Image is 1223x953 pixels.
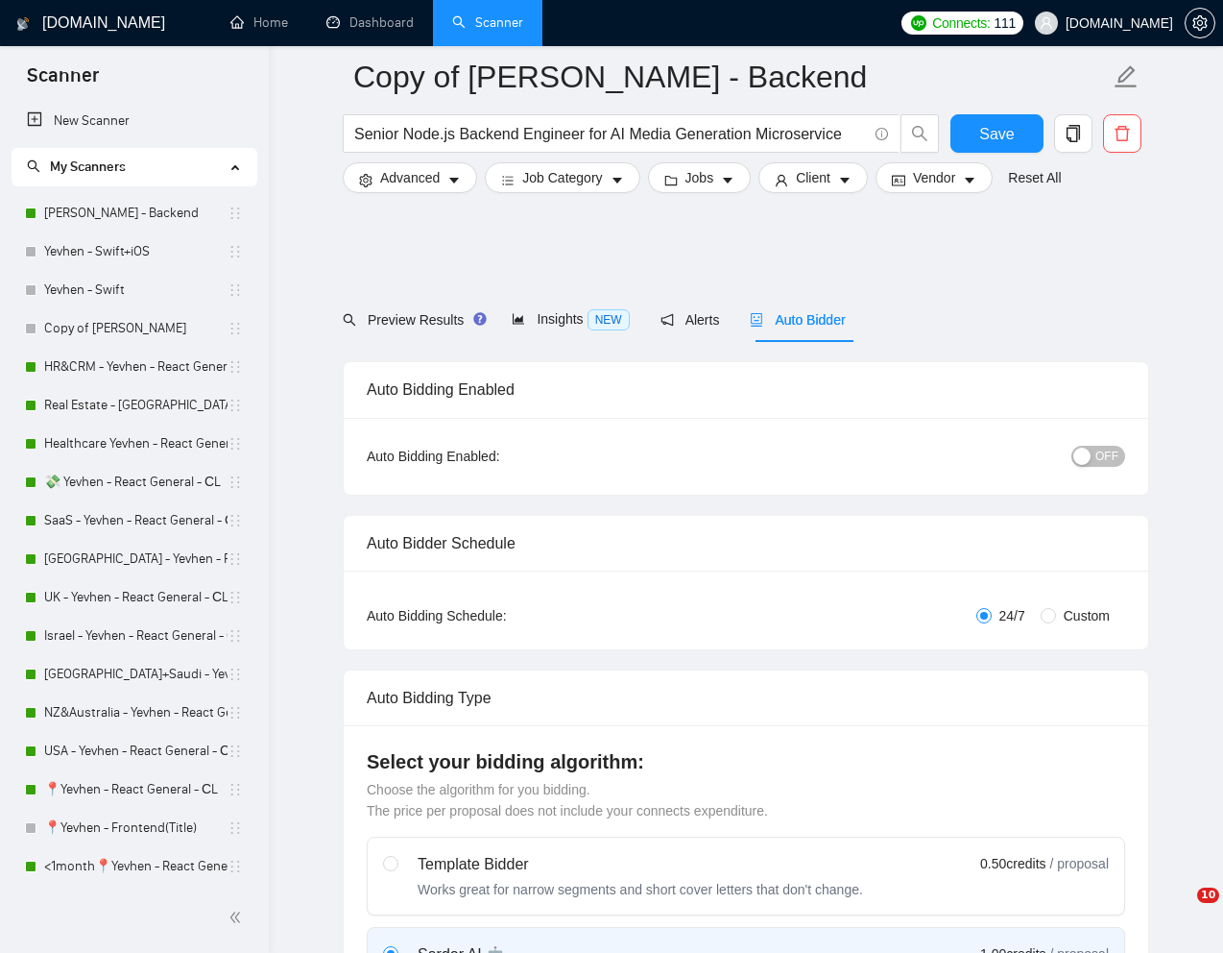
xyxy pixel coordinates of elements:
[228,705,243,721] span: holder
[980,853,1045,874] span: 0.50 credits
[838,173,851,187] span: caret-down
[685,167,714,188] span: Jobs
[44,425,228,463] a: Healthcare Yevhen - React General - СL
[12,102,256,140] li: New Scanner
[750,312,845,328] span: Auto Bidder
[44,501,228,540] a: SaaS - Yevhen - React General - СL
[44,309,228,348] a: Copy of [PERSON_NAME]
[911,15,926,31] img: upwork-logo.png
[343,313,356,327] span: search
[228,628,243,644] span: holder
[12,847,256,886] li: <1month📍Yevhen - React General - СL
[12,617,256,655] li: Israel - Yevhen - React General - СL
[950,114,1043,153] button: Save
[1158,888,1204,934] iframe: Intercom live chat
[12,694,256,732] li: NZ&Australia - Yevhen - React General - СL
[1050,854,1109,873] span: / proposal
[1095,446,1118,467] span: OFF
[343,162,477,193] button: settingAdvancedcaret-down
[1186,15,1214,31] span: setting
[228,321,243,336] span: holder
[27,159,40,173] span: search
[354,122,867,146] input: Search Freelance Jobs...
[12,540,256,578] li: Switzerland - Yevhen - React General - СL
[512,312,525,326] span: area-chart
[932,12,990,34] span: Connects:
[501,173,515,187] span: bars
[228,206,243,221] span: holder
[12,309,256,348] li: Copy of Yevhen - Swift
[228,359,243,375] span: holder
[44,578,228,617] a: UK - Yevhen - React General - СL
[44,732,228,770] a: USA - Yevhen - React General - СL
[660,313,674,327] span: notification
[12,425,256,463] li: Healthcare Yevhen - React General - СL
[50,159,126,175] span: My Scanners
[648,162,752,193] button: folderJobscaret-down
[12,655,256,694] li: UAE+Saudi - Yevhen - React General - СL
[12,770,256,809] li: 📍Yevhen - React General - СL
[1114,64,1139,89] span: edit
[12,271,256,309] li: Yevhen - Swift
[228,590,243,605] span: holder
[418,880,863,899] div: Works great for narrow segments and short cover letters that don't change.
[1054,114,1092,153] button: copy
[12,348,256,386] li: HR&CRM - Yevhen - React General - СL
[12,578,256,617] li: UK - Yevhen - React General - СL
[775,173,788,187] span: user
[367,605,619,626] div: Auto Bidding Schedule:
[27,159,126,175] span: My Scanners
[367,748,1125,775] h4: Select your bidding algorithm:
[228,820,243,836] span: holder
[44,386,228,425] a: Real Estate - [GEOGRAPHIC_DATA] - React General - СL
[721,173,734,187] span: caret-down
[44,232,228,271] a: Yevhen - Swift+iOS
[1056,605,1117,626] span: Custom
[326,14,414,31] a: dashboardDashboard
[44,617,228,655] a: Israel - Yevhen - React General - СL
[992,605,1033,626] span: 24/7
[228,667,243,682] span: holder
[12,732,256,770] li: USA - Yevhen - React General - СL
[12,809,256,847] li: 📍Yevhen - Frontend(Title)
[367,362,1125,417] div: Auto Bidding Enabled
[380,167,440,188] span: Advanced
[1008,167,1061,188] a: Reset All
[892,173,905,187] span: idcard
[522,167,602,188] span: Job Category
[228,436,243,452] span: holder
[27,102,241,140] a: New Scanner
[447,173,461,187] span: caret-down
[359,173,372,187] span: setting
[228,908,248,927] span: double-left
[485,162,639,193] button: barsJob Categorycaret-down
[44,770,228,809] a: 📍Yevhen - React General - СL
[44,809,228,847] a: 📍Yevhen - Frontend(Title)
[995,12,1016,34] span: 111
[875,128,888,140] span: info-circle
[1040,16,1053,30] span: user
[228,282,243,298] span: holder
[512,311,629,327] span: Insights
[44,194,228,232] a: [PERSON_NAME] - Backend
[1185,15,1215,31] a: setting
[228,475,243,490] span: holder
[12,386,256,425] li: Real Estate - Yevhen - React General - СL
[664,173,678,187] span: folder
[660,312,720,328] span: Alerts
[452,14,523,31] a: searchScanner
[343,312,481,328] span: Preview Results
[367,782,768,819] span: Choose the algorithm for you bidding. The price per proposal does not include your connects expen...
[12,232,256,271] li: Yevhen - Swift+iOS
[44,655,228,694] a: [GEOGRAPHIC_DATA]+Saudi - Yevhen - React General - СL
[44,694,228,732] a: NZ&Australia - Yevhen - React General - СL
[471,310,489,328] div: Tooltip anchor
[12,194,256,232] li: Ihor - Backend
[611,173,624,187] span: caret-down
[228,782,243,797] span: holder
[16,9,30,39] img: logo
[228,244,243,259] span: holder
[418,853,863,876] div: Template Bidder
[1197,888,1219,903] span: 10
[228,744,243,759] span: holder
